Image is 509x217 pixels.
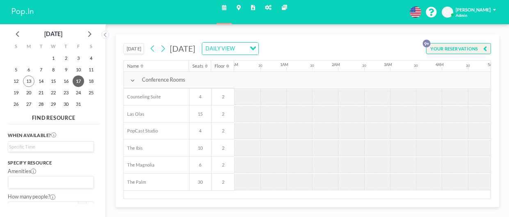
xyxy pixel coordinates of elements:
span: 4 [189,94,211,100]
span: Sunday, October 26, 2025 [10,98,22,110]
span: Sunday, October 19, 2025 [10,87,22,98]
span: DAILY VIEW [204,44,236,53]
span: Saturday, October 18, 2025 [85,75,97,87]
div: 1AM [280,62,288,67]
button: [DATE] [123,43,144,55]
input: Search for option [9,178,89,187]
span: Friday, October 24, 2025 [73,87,84,98]
span: The Ibis [124,145,143,151]
span: Saturday, October 11, 2025 [85,64,97,75]
div: Name [127,63,139,69]
div: T [35,42,47,53]
button: YOUR RESERVATIONS9+ [426,43,491,55]
h4: FIND RESOURCE [8,112,99,121]
span: 2 [212,128,234,134]
span: [DATE] [170,43,195,53]
span: Sunday, October 5, 2025 [10,64,22,75]
span: Tuesday, October 28, 2025 [35,98,47,110]
span: 30 [189,179,211,185]
span: Wednesday, October 1, 2025 [48,53,59,64]
span: Conference Rooms [142,77,185,83]
div: T [60,42,72,53]
span: Friday, October 17, 2025 [73,75,84,87]
span: Wednesday, October 22, 2025 [48,87,59,98]
span: Tuesday, October 21, 2025 [35,87,47,98]
button: - [78,201,86,212]
div: Search for option [8,142,94,152]
div: 30 [466,64,470,68]
span: Thursday, October 23, 2025 [60,87,72,98]
span: Monday, October 20, 2025 [23,87,34,98]
span: 2 [212,94,234,100]
div: [DATE] [44,28,62,40]
span: Friday, October 10, 2025 [73,64,84,75]
div: 30 [414,64,418,68]
span: Wednesday, October 29, 2025 [48,98,59,110]
span: 2 [212,145,234,151]
span: 2 [212,179,234,185]
input: Search for option [237,44,245,53]
div: 2AM [332,62,340,67]
span: Friday, October 3, 2025 [73,53,84,64]
span: 4 [189,128,211,134]
span: Wednesday, October 15, 2025 [48,75,59,87]
span: PopCast Studio [124,128,158,134]
label: How many people? [8,194,55,200]
span: 15 [189,111,211,117]
div: 4AM [436,62,444,67]
img: organization-logo [10,6,35,19]
span: Saturday, October 4, 2025 [85,53,97,64]
div: S [85,42,97,53]
span: 10 [189,145,211,151]
span: 2 [212,162,234,168]
div: F [72,42,84,53]
span: Thursday, October 16, 2025 [60,75,72,87]
div: Search for option [8,176,94,188]
span: Thursday, October 9, 2025 [60,64,72,75]
input: Search for option [9,143,89,150]
span: Admin [456,13,467,18]
span: KO [444,9,451,15]
span: [PERSON_NAME] [456,7,491,12]
div: 30 [362,64,366,68]
span: Tuesday, October 14, 2025 [35,75,47,87]
span: The Magnolia [124,162,155,168]
span: Saturday, October 25, 2025 [85,87,97,98]
div: Search for option [202,43,258,55]
span: 6 [189,162,211,168]
span: 2 [212,111,234,117]
span: Thursday, October 2, 2025 [60,53,72,64]
div: W [47,42,59,53]
span: Monday, October 13, 2025 [23,75,34,87]
div: M [22,42,34,53]
span: Wednesday, October 8, 2025 [48,64,59,75]
span: Tuesday, October 7, 2025 [35,64,47,75]
span: Friday, October 31, 2025 [73,98,84,110]
div: 30 [258,64,262,68]
div: S [10,42,22,53]
div: 30 [310,64,314,68]
h3: Specify resource [8,160,94,166]
span: Counseling Suite [124,94,161,100]
span: Monday, October 6, 2025 [23,64,34,75]
span: Las Olas [124,111,144,117]
button: + [86,201,94,212]
span: Sunday, October 12, 2025 [10,75,22,87]
div: Floor [215,63,225,69]
label: Amenities [8,168,36,175]
span: The Palm [124,179,146,185]
div: Seats [192,63,203,69]
div: 3AM [384,62,392,67]
p: 9+ [423,39,431,47]
span: Monday, October 27, 2025 [23,98,34,110]
span: Thursday, October 30, 2025 [60,98,72,110]
div: 5AM [488,62,496,67]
